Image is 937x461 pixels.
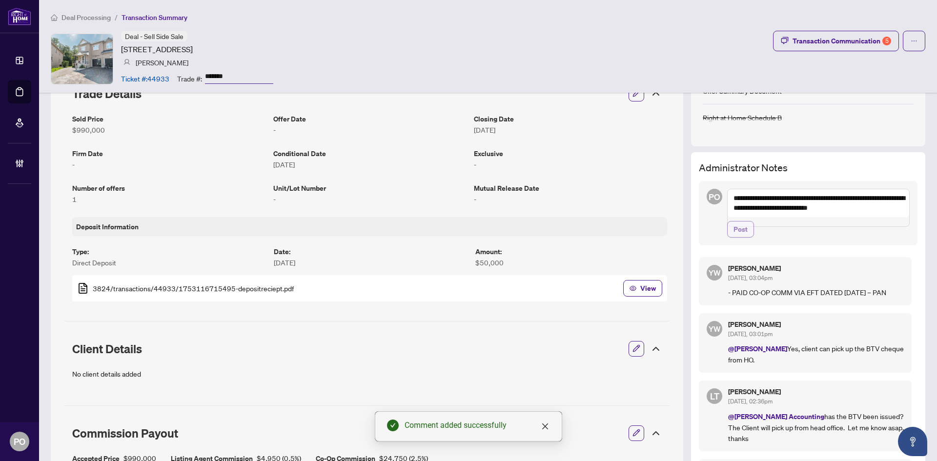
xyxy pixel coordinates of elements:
p: has the BTV been issued? The Client will pick up from head office. Let me know asap. thanks [728,411,904,443]
article: [DATE] [274,257,466,268]
div: Transaction Communication [793,33,891,49]
article: Offer Date [273,113,467,124]
span: @[PERSON_NAME] [728,344,787,353]
span: View [640,281,656,296]
article: Number of offers [72,182,265,194]
article: Closing Date [474,113,667,124]
span: @[PERSON_NAME] Accounting [728,412,824,421]
div: Commission Payout [64,420,670,447]
span: PO [14,435,25,448]
h5: [PERSON_NAME] [728,388,904,395]
li: / [115,12,118,23]
article: [STREET_ADDRESS] [121,43,193,55]
div: 5 [882,37,891,45]
span: Client Details [72,341,142,356]
span: ellipsis [911,38,917,44]
span: eye [630,285,636,292]
button: Transaction Communication5 [773,31,899,51]
article: Firm Date [72,148,265,159]
img: IMG-W12288593_1.jpg [51,34,113,84]
a: Close [540,421,550,432]
p: - PAID CO-OP COMM VIA EFT DATED [DATE] – PAN [728,287,904,298]
span: [DATE], 02:36pm [728,398,773,405]
span: Post [733,221,748,237]
span: Deal Processing [61,13,111,22]
img: svg%3e [123,59,130,66]
span: Deal - Sell Side Sale [125,32,183,40]
article: - [273,194,467,204]
span: Trade Details [72,86,142,101]
span: PO [709,190,720,203]
span: close [541,422,549,430]
span: YW [709,267,721,279]
div: Comment added successfully [405,420,550,431]
article: Exclusive [474,148,667,159]
h3: Administrator Notes [699,160,917,175]
article: 1 [72,194,265,204]
article: Ticket #: 44933 [121,73,169,84]
button: Post [727,221,754,238]
article: Sold Price [72,113,265,124]
article: - [72,159,265,170]
article: - [474,194,667,204]
article: Date : [274,246,466,257]
h5: [PERSON_NAME] [728,321,904,328]
span: Commission Payout [72,426,178,441]
article: [DATE] [474,124,667,135]
span: [DATE], 03:01pm [728,330,773,338]
article: Unit/Lot Number [273,182,467,194]
article: $50,000 [475,257,667,268]
span: 3824/transactions/44933/1753116715495-depositreciept.pdf [93,283,294,294]
article: - [273,124,467,135]
span: LT [710,389,719,403]
p: No client details added [72,368,263,379]
article: Direct Deposit [72,257,264,268]
div: Trade Details [64,80,670,107]
div: Right at Home Schedule B [703,112,782,123]
span: [DATE], 03:04pm [728,274,773,281]
button: Open asap [898,427,927,456]
article: Amount : [475,246,667,257]
article: Conditional Date [273,148,467,159]
article: Deposit Information [76,221,139,232]
article: [PERSON_NAME] [136,57,188,68]
h5: [PERSON_NAME] [728,265,904,272]
article: Type : [72,246,264,257]
img: logo [8,7,31,25]
span: Transaction Summary [122,13,187,22]
span: check-circle [387,420,399,431]
span: YW [709,323,721,335]
article: Trade #: [177,73,202,84]
article: Mutual Release Date [474,182,667,194]
span: home [51,14,58,21]
article: - [474,159,667,170]
p: Yes, client can pick up the BTV cheque from HO. [728,343,904,365]
article: [DATE] [273,159,467,170]
button: View [623,280,662,297]
div: Client Details [64,335,670,362]
article: $990,000 [72,124,265,135]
